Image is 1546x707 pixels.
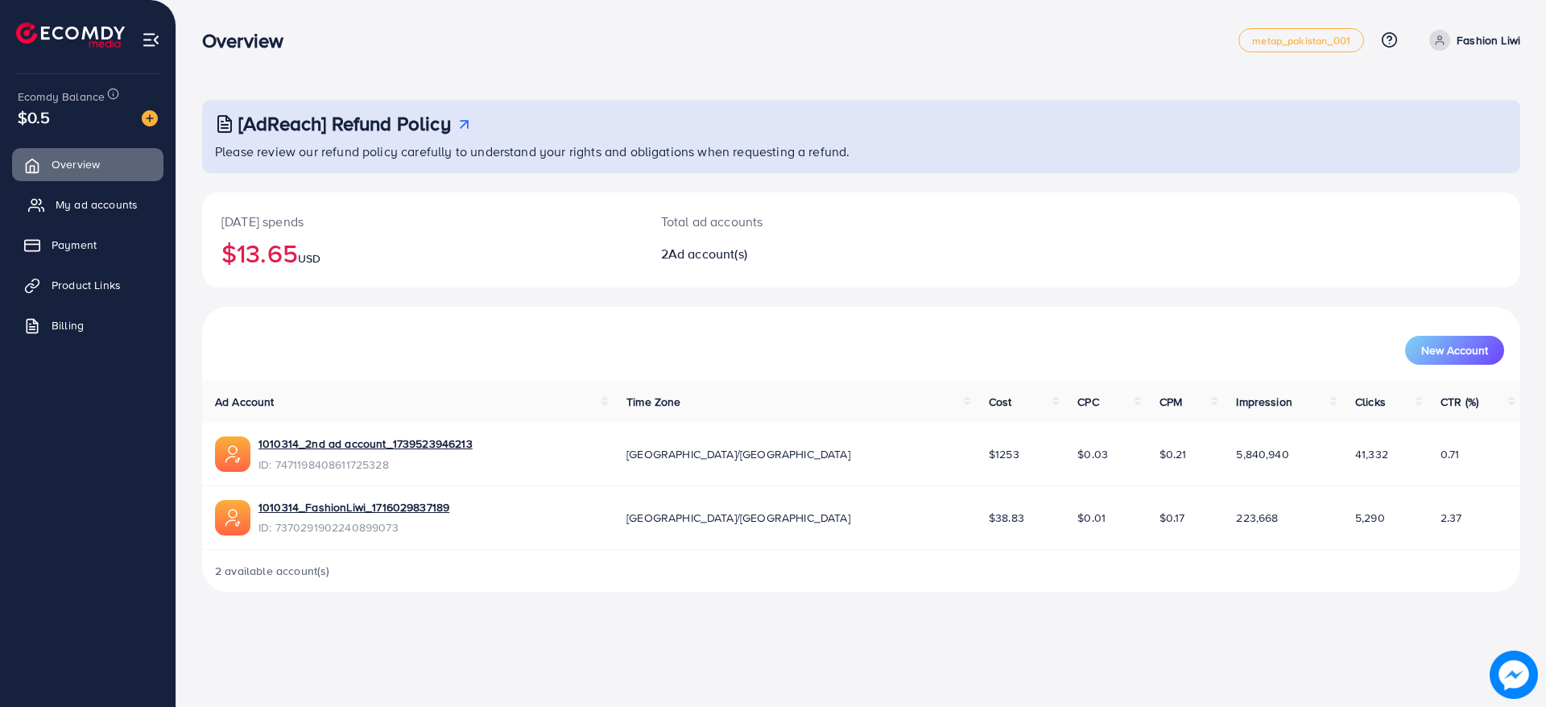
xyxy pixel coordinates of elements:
span: CPM [1159,394,1182,410]
img: ic-ads-acc.e4c84228.svg [215,500,250,535]
span: Impression [1236,394,1292,410]
span: CTR (%) [1441,394,1478,410]
span: Ad account(s) [668,245,747,263]
p: Total ad accounts [661,212,952,231]
span: Billing [52,317,84,333]
a: Payment [12,229,163,261]
a: Billing [12,309,163,341]
a: Fashion Liwi [1423,30,1520,51]
span: 223,668 [1236,510,1278,526]
span: $0.01 [1077,510,1106,526]
span: Cost [989,394,1012,410]
img: ic-ads-acc.e4c84228.svg [215,436,250,472]
span: metap_pakistan_001 [1252,35,1350,46]
img: menu [142,31,160,49]
span: Ecomdy Balance [18,89,105,105]
h3: [AdReach] Refund Policy [238,112,451,135]
span: New Account [1421,345,1488,356]
span: 2 available account(s) [215,563,330,579]
p: [DATE] spends [221,212,622,231]
span: Ad Account [215,394,275,410]
span: ID: 7370291902240899073 [258,519,449,535]
a: My ad accounts [12,188,163,221]
button: New Account [1405,336,1504,365]
span: CPC [1077,394,1098,410]
span: Payment [52,237,97,253]
span: $0.5 [18,105,51,129]
a: 1010314_2nd ad account_1739523946213 [258,436,473,452]
a: metap_pakistan_001 [1238,28,1364,52]
span: [GEOGRAPHIC_DATA]/[GEOGRAPHIC_DATA] [626,446,850,462]
a: Product Links [12,269,163,301]
a: 1010314_FashionLiwi_1716029837189 [258,499,449,515]
span: 0.71 [1441,446,1460,462]
span: $38.83 [989,510,1024,526]
span: Overview [52,156,100,172]
span: 2.37 [1441,510,1462,526]
p: Please review our refund policy carefully to understand your rights and obligations when requesti... [215,142,1511,161]
img: logo [16,23,125,48]
a: Overview [12,148,163,180]
span: [GEOGRAPHIC_DATA]/[GEOGRAPHIC_DATA] [626,510,850,526]
span: Time Zone [626,394,680,410]
span: Product Links [52,277,121,293]
span: 5,840,940 [1236,446,1288,462]
span: ID: 7471198408611725328 [258,457,473,473]
span: My ad accounts [56,196,138,213]
h2: 2 [661,246,952,262]
span: $0.21 [1159,446,1187,462]
img: image [142,110,158,126]
span: $0.17 [1159,510,1185,526]
p: Fashion Liwi [1457,31,1520,50]
span: 5,290 [1355,510,1385,526]
span: Clicks [1355,394,1386,410]
span: 41,332 [1355,446,1388,462]
h2: $13.65 [221,238,622,268]
img: image [1490,651,1538,699]
span: $0.03 [1077,446,1108,462]
span: USD [298,250,320,267]
h3: Overview [202,29,296,52]
span: $1253 [989,446,1019,462]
